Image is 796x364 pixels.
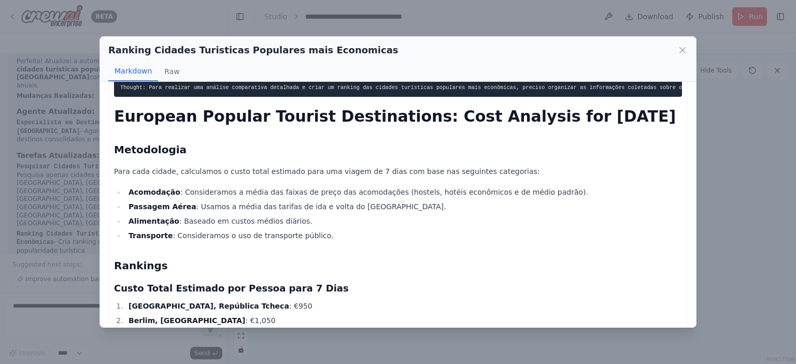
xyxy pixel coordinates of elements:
[114,107,682,126] h1: European Popular Tourist Destinations: Cost Analysis for [DATE]
[129,188,180,196] strong: Acomodação
[114,142,682,157] h2: Metodologia
[129,231,173,240] strong: Transporte
[114,281,682,296] h3: Custo Total Estimado por Pessoa para 7 Dias
[129,316,245,325] strong: Berlim, [GEOGRAPHIC_DATA]
[108,43,399,57] h2: Ranking Cidades Turisticas Populares mais Economicas
[125,300,682,312] li: : €950
[125,186,682,198] li: : Consideramos a média das faixas de preço das acomodações (hostels, hotéis econômicos e de médio...
[114,258,682,273] h2: Rankings
[129,217,179,225] strong: Alimentação
[108,62,158,81] button: Markdown
[125,200,682,213] li: : Usamos a média das tarifas de ida e volta do [GEOGRAPHIC_DATA].
[125,229,682,242] li: : Consideramos o uso de transporte público.
[125,314,682,327] li: : €1,050
[125,215,682,227] li: : Baseado em custos médios diários.
[129,202,196,211] strong: Passagem Aérea
[114,165,682,178] p: Para cada cidade, calculamos o custo total estimado para uma viagem de 7 dias com base nas seguin...
[158,62,186,81] button: Raw
[129,302,289,310] strong: [GEOGRAPHIC_DATA], República Tcheca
